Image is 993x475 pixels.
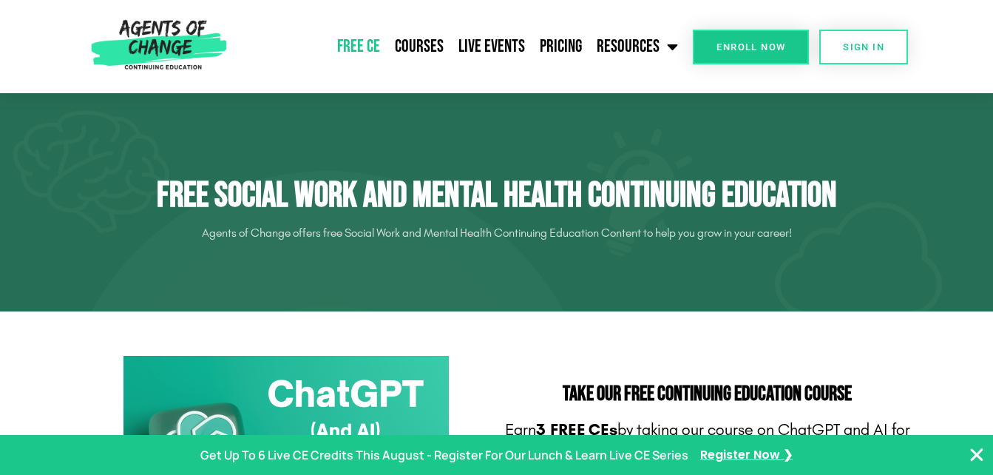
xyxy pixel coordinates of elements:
[589,28,685,65] a: Resources
[716,42,785,52] span: Enroll Now
[83,175,911,218] h1: Free Social Work and Mental Health Continuing Education
[504,384,911,405] h2: Take Our FREE Continuing Education Course
[693,30,809,64] a: Enroll Now
[233,28,685,65] nav: Menu
[843,42,884,52] span: SIGN IN
[387,28,451,65] a: Courses
[700,445,793,466] a: Register Now ❯
[968,446,986,464] button: Close Banner
[83,221,911,245] p: Agents of Change offers free Social Work and Mental Health Continuing Education Content to help y...
[504,420,911,462] p: Earn by taking our course on ChatGPT and AI for Social Workers and Mental Health Professionals.
[330,28,387,65] a: Free CE
[536,420,617,439] b: 3 FREE CEs
[819,30,908,64] a: SIGN IN
[200,445,688,466] p: Get Up To 6 Live CE Credits This August - Register For Our Lunch & Learn Live CE Series
[451,28,532,65] a: Live Events
[532,28,589,65] a: Pricing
